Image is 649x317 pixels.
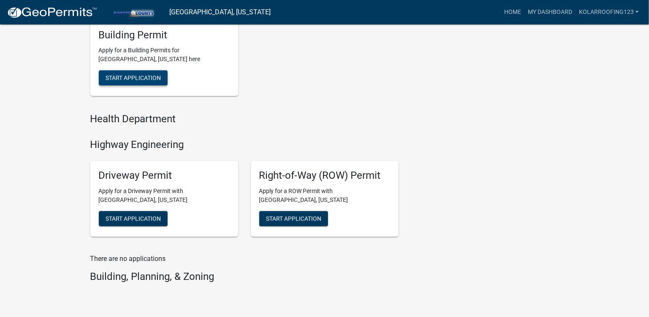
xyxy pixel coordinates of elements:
p: Apply for a ROW Permit with [GEOGRAPHIC_DATA], [US_STATE] [259,187,390,204]
a: My Dashboard [524,4,576,20]
span: Start Application [106,215,161,222]
h4: Highway Engineering [90,139,399,151]
a: kolarroofing123 [576,4,642,20]
p: There are no applications [90,254,399,264]
a: Home [501,4,524,20]
button: Start Application [99,70,168,86]
h4: Health Department [90,113,399,125]
a: [GEOGRAPHIC_DATA], [US_STATE] [169,5,271,19]
button: Start Application [99,211,168,226]
p: Apply for a Driveway Permit with [GEOGRAPHIC_DATA], [US_STATE] [99,187,230,204]
span: Start Application [266,215,321,222]
h5: Right-of-Way (ROW) Permit [259,169,390,182]
h5: Building Permit [99,29,230,41]
span: Start Application [106,75,161,81]
h5: Driveway Permit [99,169,230,182]
button: Start Application [259,211,328,226]
h4: Building, Planning, & Zoning [90,271,399,283]
p: Apply for a Building Permits for [GEOGRAPHIC_DATA], [US_STATE] here [99,46,230,64]
img: Porter County, Indiana [104,6,163,18]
